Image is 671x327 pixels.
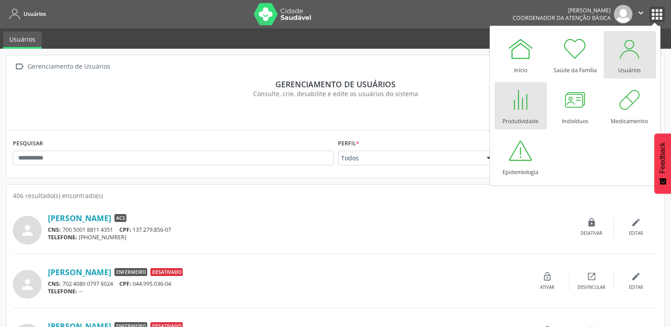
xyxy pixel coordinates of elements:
[604,82,656,129] a: Medicamentos
[494,82,547,129] a: Produtividade
[48,213,111,223] a: [PERSON_NAME]
[48,288,525,295] div: --
[341,154,478,163] span: Todos
[48,267,111,277] a: [PERSON_NAME]
[659,142,667,173] span: Feedback
[513,14,611,22] span: Coordenador da Atenção Básica
[549,82,601,129] a: Indivíduos
[6,7,46,21] a: Usuários
[338,137,359,151] label: Perfil
[48,226,61,234] span: CNS:
[13,60,112,73] a:  Gerenciamento de Usuários
[48,280,525,288] div: 702 4080 0797 6024 044.995.036-04
[26,60,112,73] div: Gerenciamento de Usuários
[19,89,652,98] div: Consulte, crie, desabilite e edite os usuários do sistema
[13,191,658,200] div: 406 resultado(s) encontrado(s)
[48,234,77,241] span: TELEFONE:
[48,288,77,295] span: TELEFONE:
[20,222,35,238] i: person
[20,276,35,292] i: person
[636,8,646,18] i: 
[114,268,147,276] span: Enfermeiro
[587,218,596,227] i: lock
[114,214,126,222] span: ACS
[13,137,43,151] label: PESQUISAR
[513,7,611,14] div: [PERSON_NAME]
[654,133,671,194] button: Feedback - Mostrar pesquisa
[13,60,26,73] i: 
[150,268,183,276] span: Desativado
[631,218,641,227] i: edit
[119,226,131,234] span: CPF:
[587,272,596,281] i: open_in_new
[631,272,641,281] i: edit
[3,31,42,49] a: Usuários
[577,284,605,291] div: Desvincular
[48,280,61,288] span: CNS:
[632,5,649,23] button: 
[19,79,652,89] div: Gerenciamento de usuários
[549,31,601,78] a: Saúde da Família
[649,7,665,22] button: apps
[581,230,602,237] div: Desativar
[604,31,656,78] a: Usuários
[119,280,131,288] span: CPF:
[494,31,547,78] a: Início
[494,133,547,180] a: Epidemiologia
[48,234,569,241] div: [PHONE_NUMBER]
[48,226,569,234] div: 700 5001 8811 4351 137.279.856-07
[542,272,552,281] i: lock_open
[629,230,643,237] div: Editar
[24,10,46,18] span: Usuários
[540,284,554,291] div: Ativar
[629,284,643,291] div: Editar
[614,5,632,23] img: img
